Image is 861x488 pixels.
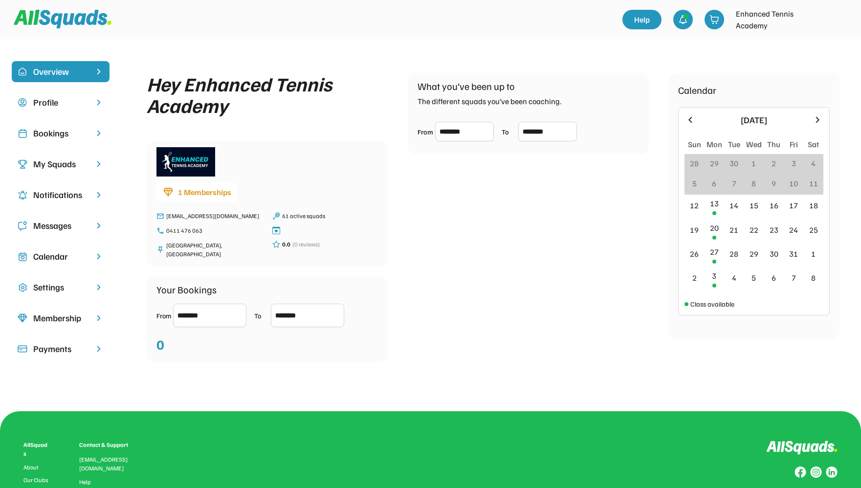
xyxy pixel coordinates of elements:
div: 13 [710,198,719,209]
div: Wed [746,138,762,150]
div: 12 [690,200,699,211]
div: Sat [808,138,819,150]
img: Icon%20copy%204.svg [18,190,27,200]
div: 1 [811,248,816,260]
div: To [254,311,269,321]
div: 10 [789,177,798,189]
div: 19 [690,224,699,236]
div: 0411 476 063 [166,226,263,235]
div: 30 [729,157,738,169]
img: chevron-right.svg [94,252,104,261]
div: 22 [750,224,758,236]
div: Membership [33,311,88,325]
div: Profile [33,96,88,109]
div: 20 [710,222,719,234]
img: Icon%20copy%207.svg [18,252,27,262]
div: 5 [692,177,697,189]
div: Notifications [33,188,88,201]
div: Class available [690,299,734,309]
div: Enhanced Tennis Academy [736,8,824,31]
img: chevron-right.svg [94,283,104,292]
div: Calendar [33,250,88,263]
img: shopping-cart-01%20%281%29.svg [709,15,719,24]
div: (0 reviews) [292,240,320,249]
div: Your Bookings [156,282,217,297]
div: 3 [792,157,796,169]
div: [DATE] [701,113,807,127]
img: chevron-right.svg [94,344,104,354]
img: chevron-right.svg [94,313,104,323]
div: My Squads [33,157,88,171]
div: Messages [33,219,88,232]
div: From [156,311,171,321]
div: 2 [692,272,697,284]
div: [GEOGRAPHIC_DATA], [GEOGRAPHIC_DATA] [166,241,263,259]
div: 24 [789,224,798,236]
div: 14 [729,200,738,211]
div: [EMAIL_ADDRESS][DOMAIN_NAME] [79,455,140,473]
div: 1 Memberships [178,186,231,198]
img: Group%20copy%208.svg [795,466,806,478]
img: Icon%20%2815%29.svg [18,344,27,354]
div: 31 [789,248,798,260]
div: Thu [767,138,780,150]
div: 9 [772,177,776,189]
div: 61 active squads [282,212,378,221]
img: Logo%20inverted.svg [766,441,838,455]
div: 29 [710,157,719,169]
div: Mon [706,138,722,150]
div: 18 [809,200,818,211]
img: Group%20copy%207.svg [810,466,822,478]
div: Bookings [33,127,88,140]
div: Hey Enhanced Tennis Academy [147,73,388,116]
div: 0 [156,334,164,355]
img: chevron-right.svg [94,98,104,107]
div: AllSquads [23,441,50,458]
div: 3 [712,270,716,282]
img: bell-03%20%281%29.svg [678,15,688,24]
div: 30 [770,248,778,260]
img: IMG_0194.png [830,10,849,29]
img: Icon%20copy%205.svg [18,221,27,231]
div: 4 [811,157,816,169]
div: From [418,127,433,137]
div: 21 [729,224,738,236]
img: home-smile.svg [18,67,27,77]
img: chevron-right%20copy%203.svg [94,67,104,76]
div: The different squads you’ve been coaching. [418,95,561,107]
div: 27 [710,246,719,258]
img: Group%20copy%206.svg [826,466,838,478]
img: user-circle.svg [18,98,27,108]
div: Contact & Support [79,441,140,449]
img: chevron-right.svg [94,221,104,230]
div: [EMAIL_ADDRESS][DOMAIN_NAME] [166,212,263,221]
div: 25 [809,224,818,236]
div: What you’ve been up to [418,79,515,93]
div: 6 [772,272,776,284]
div: 2 [772,157,776,169]
img: chevron-right.svg [94,190,104,200]
div: 28 [690,157,699,169]
img: Icon%20copy%2016.svg [18,283,27,292]
div: 8 [811,272,816,284]
div: 4 [732,272,736,284]
img: Icon%20copy%208.svg [18,313,27,323]
div: Overview [33,65,88,78]
div: 28 [729,248,738,260]
div: To [502,127,516,137]
div: 11 [809,177,818,189]
div: 16 [770,200,778,211]
div: 7 [792,272,796,284]
div: 8 [751,177,756,189]
div: 17 [789,200,798,211]
a: Help [79,479,91,486]
div: 29 [750,248,758,260]
div: Tue [728,138,740,150]
div: 5 [751,272,756,284]
img: chevron-right.svg [94,159,104,169]
div: Payments [33,342,88,355]
a: Help [622,10,662,29]
div: Sun [688,138,701,150]
img: Squad%20Logo.svg [14,10,111,28]
div: Fri [790,138,798,150]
